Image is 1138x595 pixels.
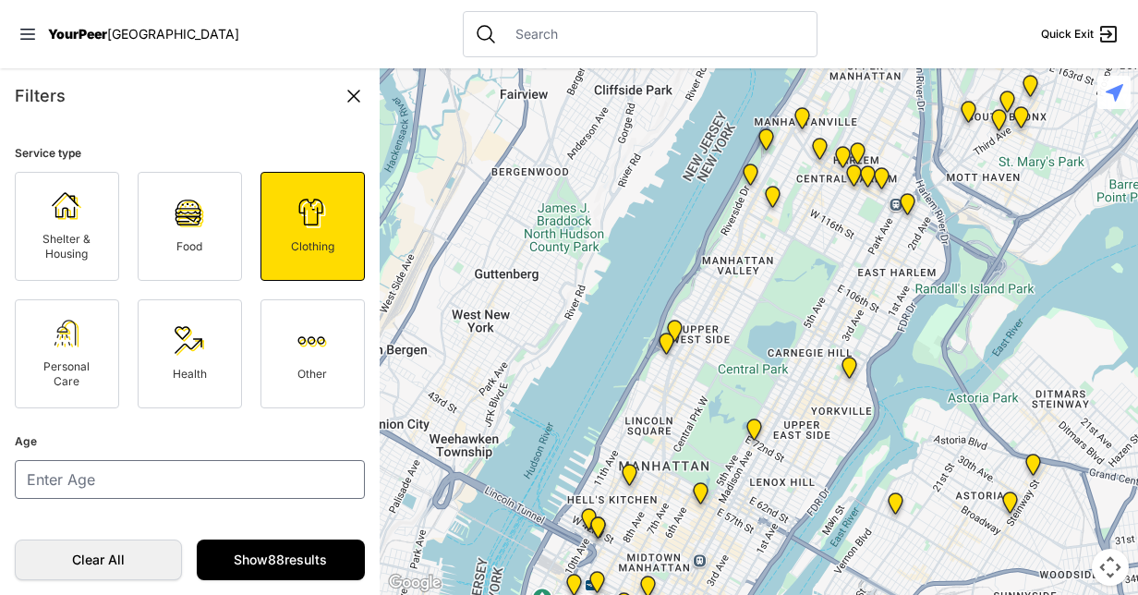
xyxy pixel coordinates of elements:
span: Service type [15,146,81,160]
span: Food [176,239,202,253]
div: Ford Hall [732,156,769,200]
span: Clear All [34,551,163,569]
button: Map camera controls [1092,549,1129,586]
span: Other [297,367,327,381]
div: Uptown/Harlem DYCD Youth Drop-in Center [824,139,862,183]
div: 9th Avenue Drop-in Center [611,456,648,501]
span: Clothing [291,239,334,253]
a: Open this area in Google Maps (opens a new window) [384,571,445,595]
div: Manhattan [735,411,773,455]
a: Quick Exit [1041,23,1120,45]
input: Enter Age [15,460,365,499]
a: Clear All [15,540,182,580]
a: Show88results [197,540,364,580]
a: YourPeer[GEOGRAPHIC_DATA] [48,29,239,40]
div: Fancy Thrift Shop [877,485,914,529]
a: Personal Care [15,299,119,408]
span: Personal Care [43,359,90,388]
div: Avenue Church [830,349,868,394]
a: Health [138,299,242,408]
span: YourPeer [48,26,107,42]
a: Clothing [260,172,365,281]
div: Manhattan [839,135,877,179]
div: Manhattan [849,158,887,202]
span: Filters [15,86,66,105]
div: The PILLARS – Holistic Recovery Support [801,130,839,175]
div: New York [570,501,608,545]
div: Metro Baptist Church [579,509,617,553]
div: East Harlem [863,160,901,204]
div: The Cathedral Church of St. John the Divine [754,178,792,223]
a: Other [260,299,365,408]
a: Shelter & Housing [15,172,119,281]
span: Quick Exit [1041,27,1094,42]
div: Pathways Adult Drop-In Program [656,312,694,357]
span: Age [15,434,37,448]
div: Manhattan [747,121,785,165]
span: Shelter & Housing [42,232,91,261]
input: Search [504,25,805,43]
img: Google [384,571,445,595]
div: The Bronx Pride Center [1002,99,1040,143]
div: Harm Reduction Center [950,93,987,138]
div: Main Location [889,186,926,230]
div: Bronx Youth Center (BYC) [1011,67,1049,112]
span: Health [173,367,207,381]
span: [GEOGRAPHIC_DATA] [107,26,239,42]
div: The Bronx [988,83,1026,127]
a: Food [138,172,242,281]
